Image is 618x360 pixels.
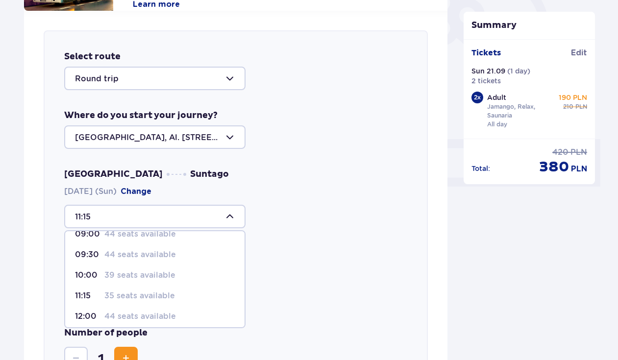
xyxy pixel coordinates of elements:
[104,290,175,301] p: 35 seats available
[559,93,587,102] p: 190 PLN
[104,229,176,240] p: 44 seats available
[571,48,587,58] a: Edit
[471,76,501,86] p: 2 tickets
[464,20,595,31] p: Summary
[539,158,569,176] p: 380
[190,168,229,180] span: Suntago
[64,186,151,197] span: [DATE] (Sun)
[167,173,186,176] img: dots
[575,102,587,111] p: PLN
[487,120,507,129] p: All day
[570,147,587,158] p: PLN
[75,270,100,281] p: 10:00
[487,93,506,102] p: Adult
[64,110,218,121] p: Where do you start your journey?
[104,311,176,322] p: 44 seats available
[471,66,505,76] p: Sun 21.09
[487,102,555,120] p: Jamango, Relax, Saunaria
[104,270,175,281] p: 39 seats available
[64,327,148,339] p: Number of people
[75,249,100,260] p: 09:30
[75,290,100,301] p: 11:15
[121,186,151,197] button: Change
[471,164,490,173] p: Total :
[64,168,163,180] span: [GEOGRAPHIC_DATA]
[75,311,100,322] p: 12:00
[552,147,569,158] p: 420
[104,249,176,260] p: 44 seats available
[64,51,121,63] p: Select route
[471,92,483,103] div: 2 x
[507,66,530,76] p: ( 1 day )
[571,164,587,174] p: PLN
[471,48,501,58] p: Tickets
[75,229,100,240] p: 09:00
[563,102,573,111] p: 210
